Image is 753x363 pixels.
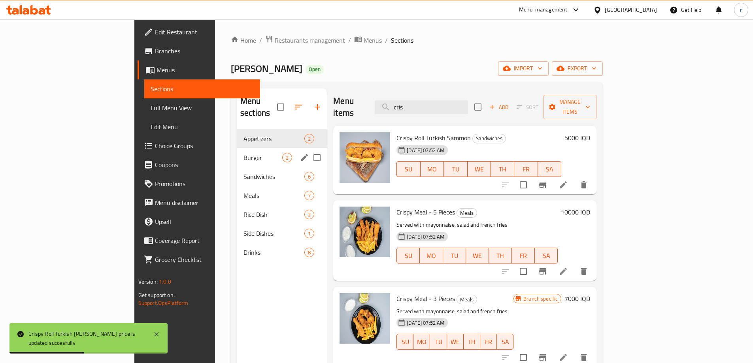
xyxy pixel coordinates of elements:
span: Edit Menu [151,122,254,132]
div: Meals [457,208,477,218]
span: Get support on: [138,290,175,300]
button: WE [447,334,464,350]
span: Manage items [550,97,590,117]
span: Restaurants management [275,36,345,45]
span: Menus [364,36,382,45]
div: Rice Dish2 [237,205,327,224]
a: Edit menu item [559,353,568,362]
span: TU [433,336,443,348]
img: Crispy Meal - 5 Pieces [340,207,390,257]
li: / [348,36,351,45]
span: 6 [305,173,314,181]
div: Sandwiches [472,134,506,143]
span: Drinks [243,248,304,257]
span: Coverage Report [155,236,254,245]
span: Burger [243,153,282,162]
span: Grocery Checklist [155,255,254,264]
a: Edit menu item [559,267,568,276]
span: Full Menu View [151,103,254,113]
span: Meals [457,209,477,218]
button: MO [420,248,443,263]
img: Crispy Roll Turkish Sammon [340,132,390,183]
button: TU [444,161,467,177]
span: [PERSON_NAME] [231,60,302,77]
span: Upsell [155,217,254,226]
span: Menu disclaimer [155,198,254,207]
button: FR [514,161,538,177]
h6: 7000 IQD [564,293,590,304]
button: Add [486,101,511,113]
div: Meals7 [237,186,327,205]
span: 1 [305,230,314,237]
span: WE [450,336,460,348]
span: Sandwiches [473,134,506,143]
button: MO [421,161,444,177]
button: Manage items [544,95,596,119]
span: r [740,6,742,14]
button: WE [466,248,489,263]
span: SA [541,164,558,175]
nav: breadcrumb [231,35,603,45]
button: Branch-specific-item [533,175,552,194]
span: Appetizers [243,134,304,143]
span: Open [306,66,324,73]
span: Crispy Roll Turkish Sammon [396,132,471,144]
button: SA [538,161,561,177]
input: search [375,100,468,114]
span: Meals [457,295,477,304]
button: TH [464,334,480,350]
span: WE [469,250,486,261]
button: TU [430,334,447,350]
span: MO [424,164,441,175]
div: items [304,248,314,257]
div: Appetizers2 [237,129,327,148]
span: Branch specific [520,295,561,303]
span: Edit Restaurant [155,27,254,37]
span: [DATE] 07:52 AM [404,319,447,327]
div: items [304,229,314,238]
button: SU [396,248,420,263]
span: 1.0.0 [159,276,171,287]
a: Restaurants management [265,35,345,45]
span: import [504,64,542,73]
span: Add item [486,101,511,113]
a: Support.OpsPlatform [138,298,189,308]
span: Sections [151,84,254,94]
button: TU [443,248,466,263]
div: Side Dishes1 [237,224,327,243]
span: TH [494,164,511,175]
button: delete [574,262,593,281]
h2: Menu items [333,95,365,119]
span: TH [492,250,509,261]
div: Side Dishes [243,229,304,238]
span: FR [483,336,494,348]
button: FR [480,334,497,350]
button: import [498,61,549,76]
button: delete [574,175,593,194]
a: Sections [144,79,260,98]
a: Branches [138,41,260,60]
li: / [259,36,262,45]
span: [DATE] 07:52 AM [404,233,447,241]
li: / [385,36,388,45]
div: items [304,172,314,181]
span: TU [446,250,463,261]
span: Branches [155,46,254,56]
span: Rice Dish [243,210,304,219]
a: Menu disclaimer [138,193,260,212]
button: SA [497,334,513,350]
span: 2 [305,135,314,143]
span: SA [500,336,510,348]
button: WE [468,161,491,177]
div: Crispy Roll Turkish [PERSON_NAME] price is updated succesfully [28,329,145,347]
button: Add section [308,98,327,117]
span: 8 [305,249,314,256]
a: Promotions [138,174,260,193]
h6: 10000 IQD [561,207,590,218]
div: Sandwiches6 [237,167,327,186]
a: Menus [354,35,382,45]
span: Sections [391,36,413,45]
span: TH [467,336,477,348]
p: Served with mayonnaise, salad and french fries [396,220,558,230]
